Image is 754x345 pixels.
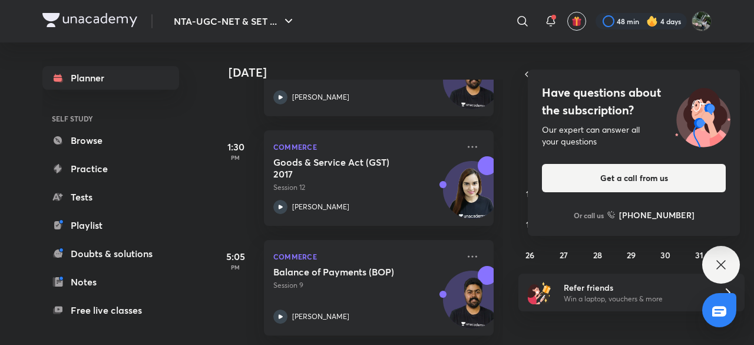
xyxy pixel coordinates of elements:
h4: [DATE] [229,65,505,80]
p: Session 12 [273,182,458,193]
a: Free live classes [42,298,179,322]
span: [DATE] [613,67,651,83]
h6: [PHONE_NUMBER] [619,209,695,221]
button: avatar [567,12,586,31]
a: Browse [42,129,179,152]
img: avatar [571,16,582,27]
abbr: October 28, 2025 [593,249,602,261]
p: Commerce [273,249,458,264]
button: Get a call from us [542,164,726,192]
h5: Balance of Payments (BOP) [273,266,420,278]
p: Session 9 [273,280,458,291]
p: PM [212,264,259,271]
abbr: October 29, 2025 [627,249,636,261]
a: Planner [42,66,179,90]
button: NTA-UGC-NET & SET ... [167,9,303,33]
button: October 5, 2025 [521,153,540,172]
abbr: October 31, 2025 [695,249,703,261]
img: Avatar [444,277,500,334]
button: October 28, 2025 [588,245,607,264]
button: October 19, 2025 [521,215,540,234]
a: Notes [42,270,179,294]
div: Our expert can answer all your questions [542,124,726,147]
p: [PERSON_NAME] [292,311,349,322]
a: Playlist [42,213,179,237]
a: Doubts & solutions [42,242,179,265]
button: October 12, 2025 [521,184,540,203]
p: Commerce [273,140,458,154]
img: Avatar [444,58,500,114]
abbr: October 12, 2025 [526,188,534,199]
img: streak [646,15,658,27]
a: Company Logo [42,13,137,30]
button: October 26, 2025 [521,245,540,264]
button: October 29, 2025 [622,245,641,264]
button: October 27, 2025 [554,245,573,264]
a: Practice [42,157,179,180]
h6: Refer friends [564,281,709,294]
img: Avatar [444,167,500,224]
p: PM [212,154,259,161]
img: ttu_illustration_new.svg [666,84,740,147]
p: Win a laptop, vouchers & more [564,294,709,304]
button: October 31, 2025 [690,245,709,264]
abbr: October 30, 2025 [660,249,670,261]
abbr: October 26, 2025 [525,249,534,261]
img: referral [528,281,551,304]
h5: 1:30 [212,140,259,154]
a: Tests [42,185,179,209]
img: Aditi Kathuria [692,11,712,31]
h5: Goods & Service Act (GST) 2017 [273,156,420,180]
p: [PERSON_NAME] [292,202,349,212]
p: [PERSON_NAME] [292,92,349,103]
a: [PHONE_NUMBER] [607,209,695,221]
button: October 30, 2025 [656,245,674,264]
img: Company Logo [42,13,137,27]
abbr: October 27, 2025 [560,249,568,261]
p: Or call us [574,210,604,221]
button: [DATE] [535,66,728,83]
h5: 5:05 [212,249,259,264]
h4: Have questions about the subscription? [542,84,726,119]
abbr: October 19, 2025 [526,219,534,230]
h6: SELF STUDY [42,109,179,129]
